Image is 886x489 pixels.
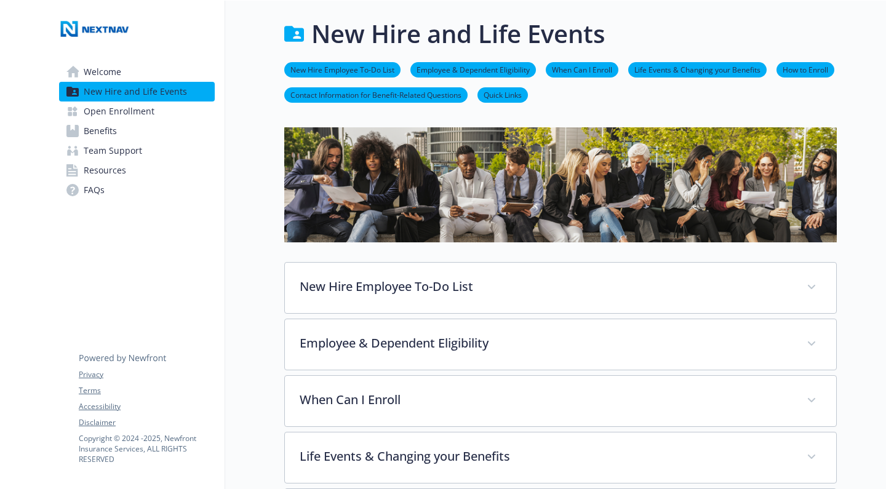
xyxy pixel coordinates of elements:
[84,180,105,200] span: FAQs
[84,82,187,101] span: New Hire and Life Events
[284,63,401,75] a: New Hire Employee To-Do List
[79,401,214,412] a: Accessibility
[84,101,154,121] span: Open Enrollment
[776,63,834,75] a: How to Enroll
[79,385,214,396] a: Terms
[300,447,792,466] p: Life Events & Changing your Benefits
[59,180,215,200] a: FAQs
[59,161,215,180] a: Resources
[300,334,792,352] p: Employee & Dependent Eligibility
[84,121,117,141] span: Benefits
[300,277,792,296] p: New Hire Employee To-Do List
[59,101,215,121] a: Open Enrollment
[79,417,214,428] a: Disclaimer
[285,263,836,313] div: New Hire Employee To-Do List
[84,161,126,180] span: Resources
[84,62,121,82] span: Welcome
[285,432,836,483] div: Life Events & Changing your Benefits
[285,319,836,370] div: Employee & Dependent Eligibility
[300,391,792,409] p: When Can I Enroll
[59,121,215,141] a: Benefits
[284,127,837,242] img: new hire page banner
[410,63,536,75] a: Employee & Dependent Eligibility
[79,433,214,464] p: Copyright © 2024 - 2025 , Newfront Insurance Services, ALL RIGHTS RESERVED
[59,82,215,101] a: New Hire and Life Events
[285,376,836,426] div: When Can I Enroll
[79,369,214,380] a: Privacy
[311,15,605,52] h1: New Hire and Life Events
[628,63,767,75] a: Life Events & Changing your Benefits
[546,63,618,75] a: When Can I Enroll
[59,141,215,161] a: Team Support
[59,62,215,82] a: Welcome
[284,89,468,100] a: Contact Information for Benefit-Related Questions
[477,89,528,100] a: Quick Links
[84,141,142,161] span: Team Support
